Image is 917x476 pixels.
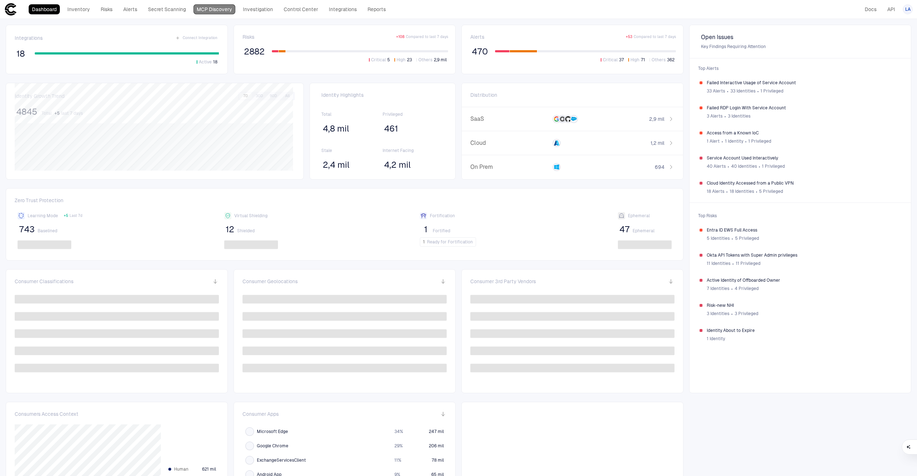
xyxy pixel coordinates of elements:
[15,411,78,417] span: Consumers Access Context
[174,466,199,472] span: Human
[707,261,730,266] span: 11 Identities
[19,224,35,235] span: 743
[234,213,268,219] span: Virtual Shielding
[384,123,398,134] span: 461
[707,328,901,333] span: Identity About to Expire
[745,136,747,147] span: ∙
[368,57,392,63] button: Critical5
[432,457,444,463] span: 78 mil
[193,4,235,14] a: MCP Discovery
[707,311,729,316] span: 3 Identities
[396,34,404,39] span: + 108
[758,161,761,172] span: ∙
[748,138,771,144] span: 1 Privileged
[321,159,351,171] button: 2,4 mil
[240,4,276,14] a: Investigation
[641,57,645,63] span: 71
[383,111,444,117] span: Privileged
[237,228,255,234] span: Shielded
[470,46,489,57] button: 470
[213,59,217,65] span: 18
[224,224,236,235] button: 12
[726,186,728,197] span: ∙
[619,224,630,235] span: 47
[430,213,455,219] span: Fortification
[321,92,444,98] span: Identity Highlights
[120,4,140,14] a: Alerts
[707,105,901,111] span: Failed RDP Login With Service Account
[731,163,757,169] span: 40 Identities
[15,197,674,206] span: Zero Trust Protection
[394,429,403,434] span: 34 %
[731,283,733,294] span: ∙
[420,224,431,235] button: 1
[861,4,880,14] a: Docs
[371,57,386,63] span: Critical
[433,228,450,234] span: Fortified
[16,106,37,117] span: 4845
[884,4,898,14] a: API
[762,163,785,169] span: 1 Privileged
[707,286,729,291] span: 7 Identities
[281,93,294,99] button: All
[243,278,298,285] span: Consumer Geolocations
[15,48,26,59] button: 18
[420,237,476,247] button: 1Ready for Fortification
[321,111,383,117] span: Total
[97,4,116,14] a: Risks
[28,213,58,219] span: Learning Mode
[707,88,725,94] span: 33 Alerts
[721,136,724,147] span: ∙
[707,138,720,144] span: 1 Alert
[470,278,536,285] span: Consumer 3rd Party Vendors
[707,303,901,308] span: Risk-new NHI
[634,34,676,39] span: Compared to last 7 days
[38,228,57,234] span: Baselined
[736,261,760,266] span: 11 Privileged
[735,311,758,316] span: 3 Privileged
[707,235,730,241] span: 5 Identities
[257,457,306,463] span: ExchangeServicesClient
[226,224,234,235] span: 12
[321,148,383,153] span: Stale
[701,44,899,49] span: Key Findings Requiring Attention
[64,4,93,14] a: Inventory
[730,189,754,194] span: 18 Identities
[707,227,901,233] span: Entra ID EWS Full Access
[470,163,538,171] span: On Prem
[15,35,43,41] span: Integrations
[472,46,488,57] span: 470
[603,57,618,63] span: Critical
[280,4,321,14] a: Control Center
[707,277,901,283] span: Active Identity of Offboarded Owner
[633,228,654,234] span: Ephemeral
[54,110,60,116] span: + 5
[694,209,907,223] span: Top Risks
[735,235,759,241] span: 5 Privileged
[383,159,412,171] button: 4,2 mil
[732,258,734,269] span: ∙
[701,34,899,41] span: Open Issues
[649,116,664,122] span: 2,9 mil
[728,113,750,119] span: 3 Identities
[619,57,624,63] span: 37
[627,57,647,63] button: High71
[429,443,444,449] span: 206 mil
[655,164,664,170] span: 694
[364,4,389,14] a: Reports
[323,160,350,170] span: 2,4 mil
[394,457,401,463] span: 11 %
[69,213,82,218] span: Last 7d
[42,110,52,116] span: Total
[183,35,217,41] span: Connect Integration
[626,34,632,39] span: + 53
[384,160,411,170] span: 4,2 mil
[707,155,901,161] span: Service Account Used Interactively
[694,61,907,76] span: Top Alerts
[470,92,497,98] span: Distribution
[707,180,901,186] span: Cloud Identity Accessed from a Public VPN
[257,429,288,434] span: Microsoft Edge
[755,186,758,197] span: ∙
[423,239,425,245] span: 1
[199,59,212,65] span: Active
